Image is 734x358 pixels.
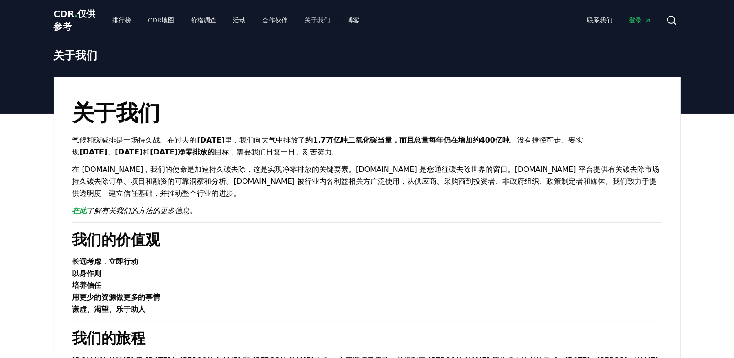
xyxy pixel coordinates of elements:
font: 和 [143,148,150,156]
nav: 主要的 [580,12,659,28]
font: 活动 [233,17,246,24]
a: 联系我们 [580,12,620,28]
nav: 主要的 [105,12,367,28]
font: 约1.7万亿吨二氧化碳当量，而且总量每年仍在增加 [305,136,472,144]
font: 。 [190,206,197,215]
font: 了解有关我们的方法的更多信息 [87,206,190,215]
a: 活动 [226,12,254,28]
font: CDR地图 [148,17,174,24]
font: 以身作则 [72,269,102,278]
a: CDR.仅供参考 [54,7,98,33]
font: 谦虚、渴望、乐于助人 [72,305,146,314]
font: . [74,8,77,19]
font: [DATE] [197,136,225,144]
font: 约400亿吨 [473,136,510,144]
a: 登录 [622,12,659,28]
font: 关于我们 [72,97,160,127]
a: 博客 [340,12,367,28]
font: 我们的旅程 [72,328,146,348]
font: 我们的价值观 [72,229,160,249]
font: 用更少的资源做更多的事情 [72,293,160,302]
font: 博客 [347,17,360,24]
a: 价格调查 [184,12,224,28]
font: [DATE] [80,148,108,156]
font: 长远考虑，立即行动 [72,257,138,266]
font: 里，我们向大气中 [225,136,283,144]
font: [DATE] [115,148,143,156]
font: 在 [DOMAIN_NAME]，我们的使命是加速持久碳去除，这是实现净零排放的关键要素。[DOMAIN_NAME] 是您通往碳去除世界的窗口。[DOMAIN_NAME] 平台提供有关碳去除市场持... [72,165,659,198]
font: 排放了 [283,136,305,144]
a: 合作伙伴 [255,12,296,28]
font: 、 [107,148,115,156]
a: 关于我们 [298,12,338,28]
font: 仅供参考 [54,8,95,32]
font: 合作伙伴 [263,17,288,24]
a: CDR地图 [140,12,182,28]
font: CDR [54,8,74,19]
font: 登录 [629,17,642,24]
a: 排行榜 [105,12,138,28]
font: 排行榜 [112,17,131,24]
font: 联系我们 [587,17,613,24]
font: 关于我们 [54,47,98,62]
font: 目标，需要我们日复一日、刻苦努力。 [215,148,339,156]
font: 培养信任 [72,281,102,290]
a: 在此 [72,206,87,215]
font: [DATE]净零排放的 [150,148,215,156]
font: 关于我们 [305,17,331,24]
font: 价格调查 [191,17,217,24]
font: 气候和碳减排是一场持久战。在过去的 [72,136,197,144]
